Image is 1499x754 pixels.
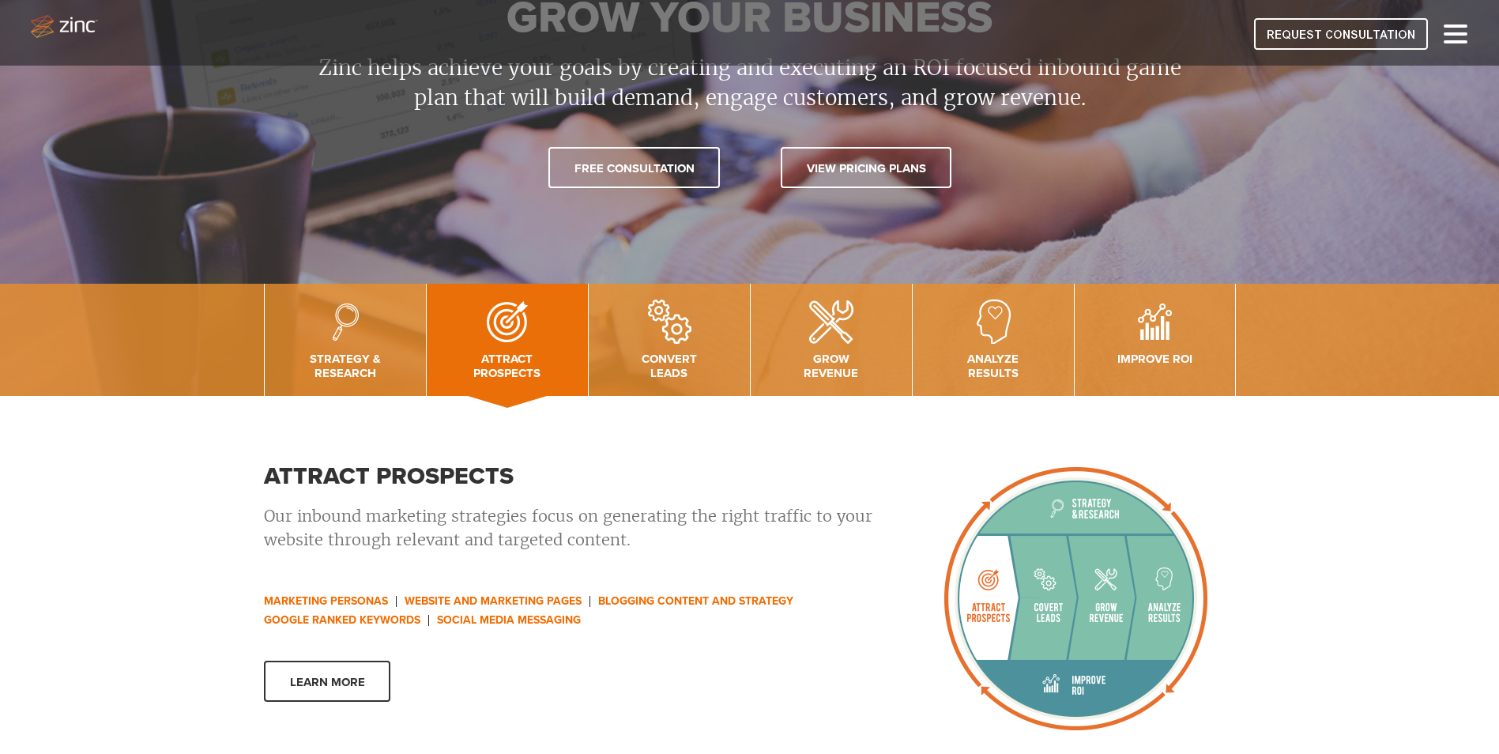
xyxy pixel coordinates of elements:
a: FREE CONSULTATION [548,147,720,188]
iframe: Drift Widget Chat Controller [1420,675,1480,735]
a: LEARN MORE [264,661,390,702]
img: tab_icon_2.png [485,300,529,344]
a: Blogging Content and Strategy [598,594,793,608]
img: REQUEST CONSULTATION [1254,18,1428,50]
a: Social Media Messaging [437,613,581,627]
span: CONVERT LEADS [628,344,710,380]
img: tab_icon_5.png [971,300,1015,344]
img: tab_cont_rt_2.png [944,467,1207,730]
img: tab_icon_4.png [809,300,853,344]
img: tab_icon_3.png [647,300,691,344]
span: Attract Prospects [466,344,548,380]
p: Zinc helps achieve your goals by creating and executing an ROI focused inbound game plan that wil... [299,53,1201,113]
p: Our inbound marketing strategies focus on generating the right traffic to your website through re... [264,504,896,552]
a: Marketing Personas [264,594,388,608]
a: Website and Marketing Pages [405,594,582,608]
a: VIEW PRICING PLANS [781,147,951,188]
span: Analyze Results [952,344,1034,380]
h3: Attract Prospects [264,467,896,486]
span: STRATEGY & RESEARCH [304,344,386,380]
span: GROW REVENUE [790,344,872,380]
img: tab_icon_1.png [323,300,367,344]
img: tab_icon_6.png [1132,300,1177,344]
a: Google Ranked Keywords [264,613,420,627]
span: Improve ROI [1114,344,1196,366]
